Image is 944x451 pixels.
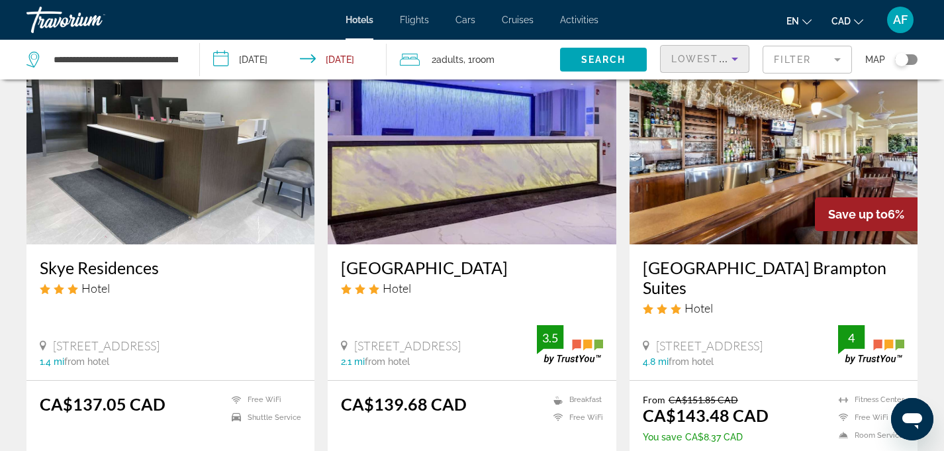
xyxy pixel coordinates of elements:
[643,432,682,442] span: You save
[581,54,626,65] span: Search
[26,3,159,37] a: Travorium
[341,394,467,414] ins: CA$139.68 CAD
[671,51,738,67] mat-select: Sort by
[671,54,756,64] span: Lowest Price
[669,394,738,405] del: CA$151.85 CAD
[643,405,769,425] ins: CA$143.48 CAD
[40,281,301,295] div: 3 star Hotel
[341,258,602,277] a: [GEOGRAPHIC_DATA]
[656,338,763,353] span: [STREET_ADDRESS]
[669,356,714,367] span: from hotel
[225,394,301,405] li: Free WiFi
[502,15,534,25] a: Cruises
[547,394,603,405] li: Breakfast
[547,412,603,423] li: Free WiFi
[472,54,495,65] span: Room
[832,394,904,405] li: Fitness Center
[643,258,904,297] a: [GEOGRAPHIC_DATA] Brampton Suites
[463,50,495,69] span: , 1
[885,54,918,66] button: Toggle map
[53,338,160,353] span: [STREET_ADDRESS]
[40,394,165,414] ins: CA$137.05 CAD
[537,325,603,364] img: trustyou-badge.svg
[838,325,904,364] img: trustyou-badge.svg
[383,281,411,295] span: Hotel
[831,11,863,30] button: Change currency
[630,32,918,244] img: Hotel image
[341,281,602,295] div: 3 star Hotel
[832,430,904,441] li: Room Service
[643,301,904,315] div: 3 star Hotel
[643,432,769,442] p: CA$8.37 CAD
[365,356,410,367] span: from hotel
[883,6,918,34] button: User Menu
[328,32,616,244] img: Hotel image
[354,338,461,353] span: [STREET_ADDRESS]
[560,48,647,72] button: Search
[815,197,918,231] div: 6%
[828,207,888,221] span: Save up to
[643,394,665,405] span: From
[537,330,563,346] div: 3.5
[684,301,713,315] span: Hotel
[891,398,933,440] iframe: Button to launch messaging window
[200,40,387,79] button: Check-in date: Sep 9, 2025 Check-out date: Sep 10, 2025
[40,258,301,277] a: Skye Residences
[786,11,812,30] button: Change language
[643,356,669,367] span: 4.8 mi
[763,45,852,74] button: Filter
[341,356,365,367] span: 2.1 mi
[893,13,908,26] span: AF
[225,412,301,423] li: Shuttle Service
[64,356,109,367] span: from hotel
[432,50,463,69] span: 2
[436,54,463,65] span: Adults
[400,15,429,25] a: Flights
[865,50,885,69] span: Map
[387,40,560,79] button: Travelers: 2 adults, 0 children
[26,32,314,244] img: Hotel image
[40,356,64,367] span: 1.4 mi
[81,281,110,295] span: Hotel
[346,15,373,25] a: Hotels
[838,330,865,346] div: 4
[832,412,904,423] li: Free WiFi
[455,15,475,25] a: Cars
[831,16,851,26] span: CAD
[560,15,598,25] a: Activities
[786,16,799,26] span: en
